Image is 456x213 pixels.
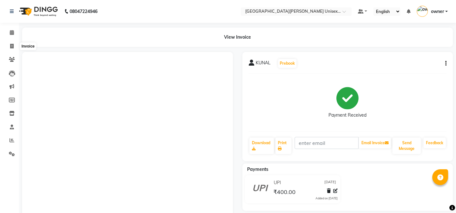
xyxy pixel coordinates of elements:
div: Added on [DATE] [315,196,338,201]
a: Print [275,138,291,154]
span: owner [431,8,444,15]
span: UPI [274,179,281,186]
span: ₹400.00 [273,188,296,197]
img: owner [417,6,428,17]
button: Email Invoice [359,138,391,148]
img: logo [16,3,59,20]
a: Feedback [423,138,446,148]
input: enter email [295,137,359,149]
span: Payments [247,166,268,172]
b: 08047224946 [70,3,97,20]
span: [DATE] [324,179,336,186]
button: Prebook [278,59,297,68]
div: View Invoice [22,28,453,47]
button: Send Message [392,138,421,154]
a: Download [249,138,274,154]
div: Invoice [20,42,36,50]
span: KUNAL [256,60,271,68]
div: Payment Received [328,112,366,119]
